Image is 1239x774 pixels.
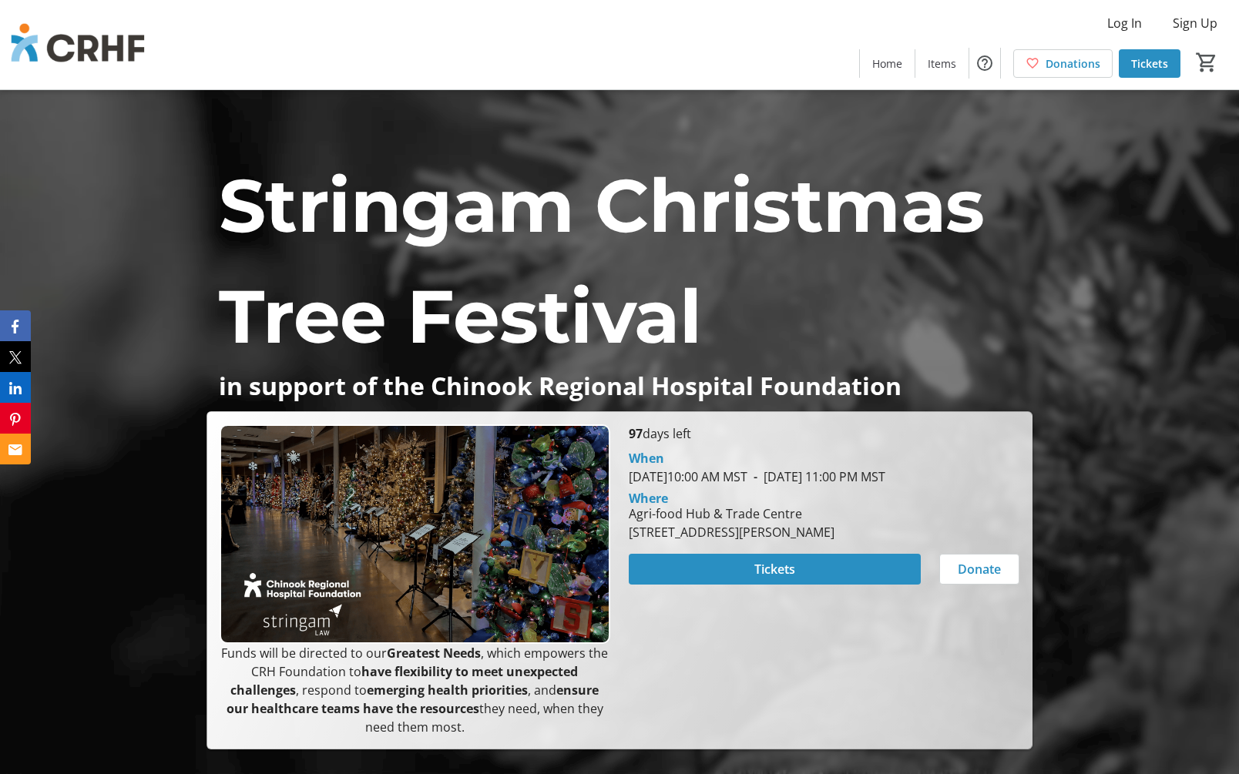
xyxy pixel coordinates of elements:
div: [STREET_ADDRESS][PERSON_NAME] [629,523,834,541]
img: Campaign CTA Media Photo [220,424,610,644]
span: Tickets [754,560,795,578]
div: When [629,449,664,467]
a: Tickets [1119,49,1180,78]
span: Sign Up [1173,14,1217,32]
button: Tickets [629,554,921,585]
p: days left [629,424,1019,443]
strong: have flexibility to meet unexpected challenges [230,663,578,699]
a: Home [860,49,915,78]
img: Chinook Regional Hospital Foundation's Logo [9,6,146,83]
span: Tickets [1131,55,1168,72]
div: Agri-food Hub & Trade Centre [629,504,834,523]
strong: Greatest Needs [387,645,481,662]
span: Stringam Christmas Tree Festival [219,160,985,361]
a: Donations [1013,49,1113,78]
button: Cart [1193,49,1221,76]
button: Log In [1095,11,1154,35]
a: Items [915,49,969,78]
span: 97 [629,425,643,442]
span: Items [928,55,956,72]
span: [DATE] 10:00 AM MST [629,468,747,485]
button: Donate [939,554,1019,585]
span: Log In [1107,14,1142,32]
span: Home [872,55,902,72]
p: in support of the Chinook Regional Hospital Foundation [219,372,1020,399]
span: Donate [958,560,1001,578]
span: [DATE] 11:00 PM MST [747,468,885,485]
button: Sign Up [1160,11,1230,35]
p: Funds will be directed to our , which empowers the CRH Foundation to , respond to , and they need... [220,644,610,736]
div: Where [629,492,668,504]
button: Help [969,48,1000,79]
span: - [747,468,764,485]
span: Donations [1046,55,1100,72]
strong: emerging health priorities [367,682,528,699]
